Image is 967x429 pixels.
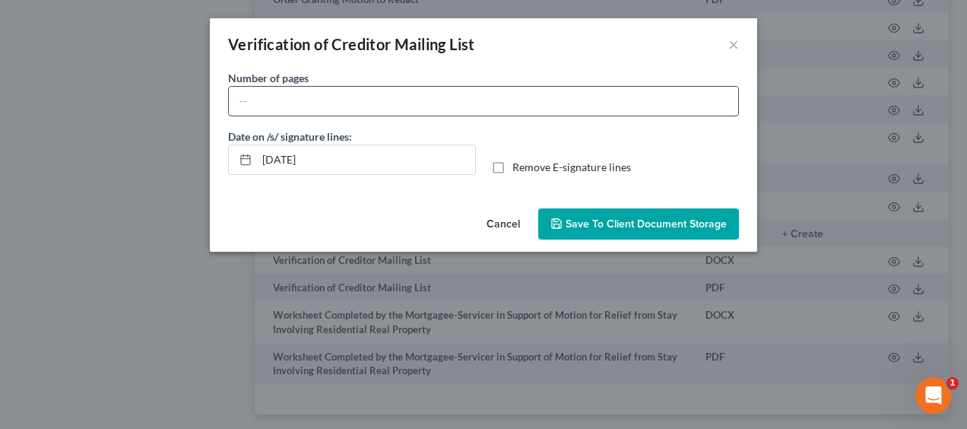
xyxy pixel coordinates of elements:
iframe: Intercom live chat [915,377,952,414]
input: MM/DD/YYYY [257,145,475,174]
span: Save to Client Document Storage [566,218,727,230]
label: Date on /s/ signature lines: [228,129,352,145]
span: 1 [946,377,959,389]
button: Save to Client Document Storage [538,208,739,240]
div: Verification of Creditor Mailing List [228,33,475,55]
span: Remove E-signature lines [512,160,631,173]
button: × [728,35,739,53]
label: Number of pages [228,70,309,86]
button: Cancel [474,210,532,240]
input: -- [229,87,738,116]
